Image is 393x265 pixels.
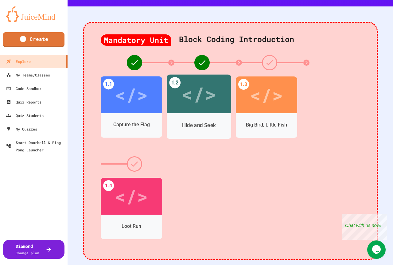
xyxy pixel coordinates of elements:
div: My Quizzes [6,125,37,133]
a: Create [3,32,64,47]
div: </> [115,182,148,210]
div: 1.2 [169,77,181,88]
div: Diamond [16,243,39,256]
div: Quiz Reports [6,98,41,106]
div: My Teams/Classes [6,71,50,79]
div: 1.3 [238,79,249,90]
iframe: chat widget [342,214,387,240]
div: Smart Doorbell & Ping Pong Launcher [6,139,65,154]
iframe: chat widget [367,240,387,259]
div: Explore [6,58,31,65]
div: </> [250,81,283,109]
div: Loot Run [122,223,141,230]
div: Mandatory Unit [101,34,171,46]
div: 1.1 [103,79,114,90]
div: Capture the Flag [113,121,150,128]
div: </> [115,81,148,109]
div: Hide and Seek [182,121,216,129]
div: 1.4 [103,180,114,191]
span: Change plan [16,251,39,255]
button: DiamondChange plan [3,240,64,259]
div: Block Coding Introduction [101,27,360,46]
div: </> [181,79,216,108]
div: Quiz Students [6,112,44,119]
div: Code Sandbox [6,85,41,92]
img: logo-orange.svg [6,6,61,22]
div: Big Bird, Little Fish [246,121,287,129]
